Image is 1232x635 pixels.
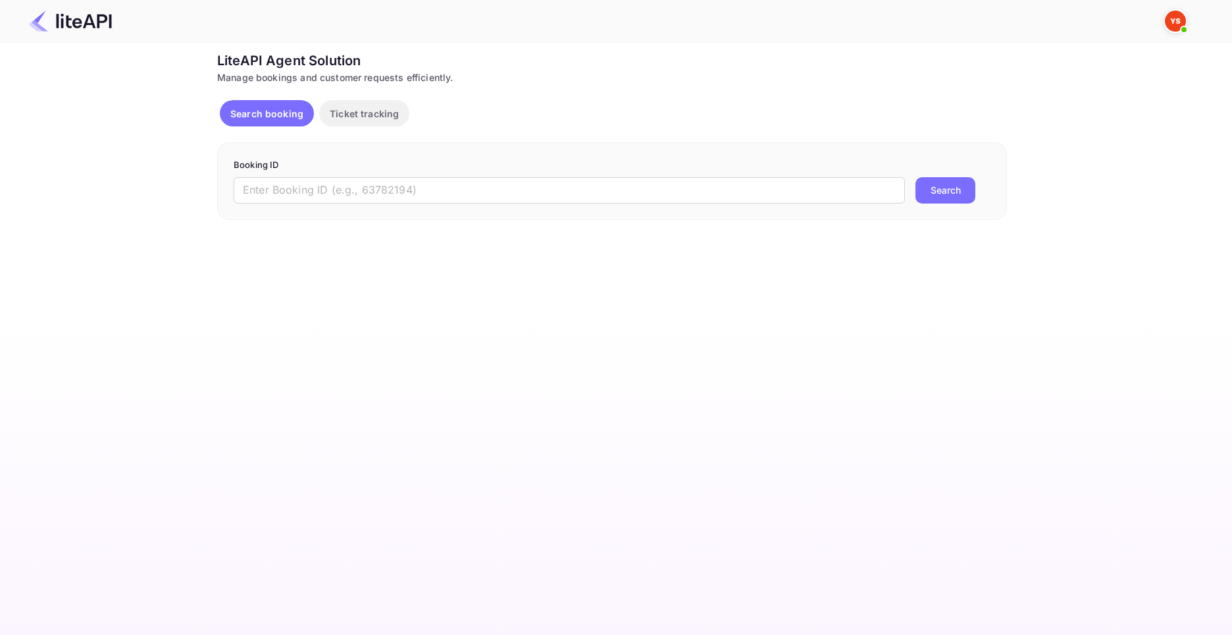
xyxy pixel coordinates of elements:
img: LiteAPI Logo [29,11,112,32]
div: Manage bookings and customer requests efficiently. [217,70,1007,84]
div: LiteAPI Agent Solution [217,51,1007,70]
p: Booking ID [234,159,990,172]
input: Enter Booking ID (e.g., 63782194) [234,177,905,204]
p: Ticket tracking [330,107,399,121]
img: Yandex Support [1165,11,1186,32]
button: Search [915,177,975,204]
p: Search booking [230,107,303,121]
